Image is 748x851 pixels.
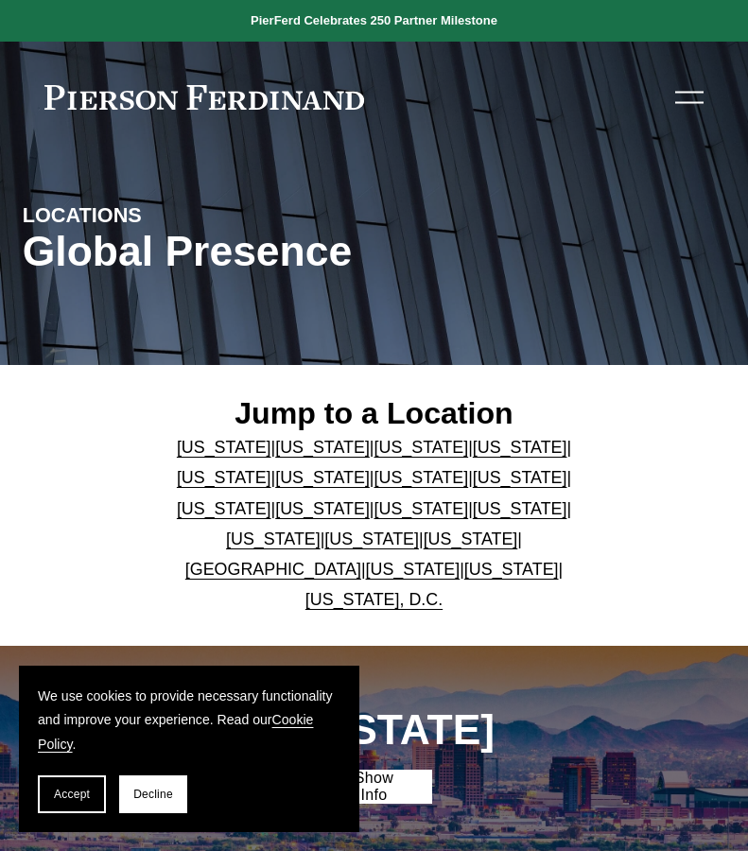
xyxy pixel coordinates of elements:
[226,530,321,548] a: [US_STATE]
[177,438,271,457] a: [US_STATE]
[275,468,370,487] a: [US_STATE]
[19,666,359,832] section: Cookie banner
[473,468,567,487] a: [US_STATE]
[228,706,521,755] h1: [US_STATE]
[23,202,199,229] h4: LOCATIONS
[177,499,271,518] a: [US_STATE]
[177,468,271,487] a: [US_STATE]
[38,775,106,813] button: Accept
[169,395,580,432] h2: Jump to a Location
[185,560,361,579] a: [GEOGRAPHIC_DATA]
[119,775,187,813] button: Decline
[374,499,469,518] a: [US_STATE]
[324,530,419,548] a: [US_STATE]
[38,685,340,756] p: We use cookies to provide necessary functionality and improve your experience. Read our .
[366,560,461,579] a: [US_STATE]
[374,468,469,487] a: [US_STATE]
[316,770,433,804] a: Show Info
[54,788,90,801] span: Accept
[305,590,443,609] a: [US_STATE], D.C.
[169,432,580,615] p: | | | | | | | | | | | | | | | | | |
[473,499,567,518] a: [US_STATE]
[133,788,173,801] span: Decline
[464,560,559,579] a: [US_STATE]
[374,438,469,457] a: [US_STATE]
[275,499,370,518] a: [US_STATE]
[23,228,492,276] h1: Global Presence
[38,712,313,751] a: Cookie Policy
[275,438,370,457] a: [US_STATE]
[473,438,567,457] a: [US_STATE]
[424,530,518,548] a: [US_STATE]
